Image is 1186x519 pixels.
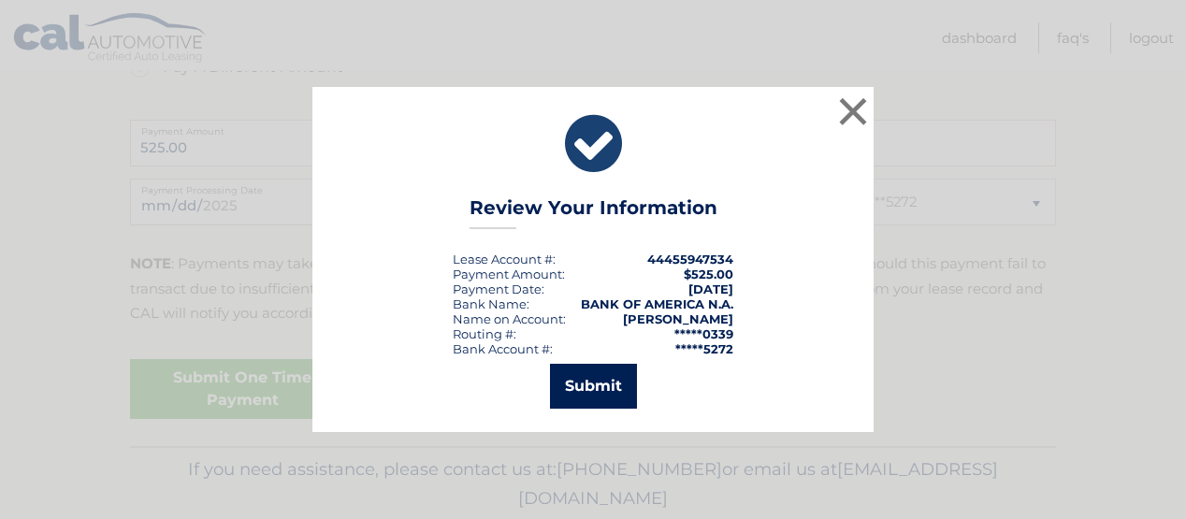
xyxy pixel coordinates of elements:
div: Routing #: [453,326,516,341]
span: [DATE] [688,281,733,296]
button: × [834,93,872,130]
div: Lease Account #: [453,252,556,267]
div: Name on Account: [453,311,566,326]
div: Bank Account #: [453,341,553,356]
button: Submit [550,364,637,409]
strong: 44455947534 [647,252,733,267]
div: : [453,281,544,296]
span: Payment Date [453,281,542,296]
h3: Review Your Information [470,196,717,229]
strong: [PERSON_NAME] [623,311,733,326]
div: Bank Name: [453,296,529,311]
span: $525.00 [684,267,733,281]
div: Payment Amount: [453,267,565,281]
strong: BANK OF AMERICA N.A. [581,296,733,311]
